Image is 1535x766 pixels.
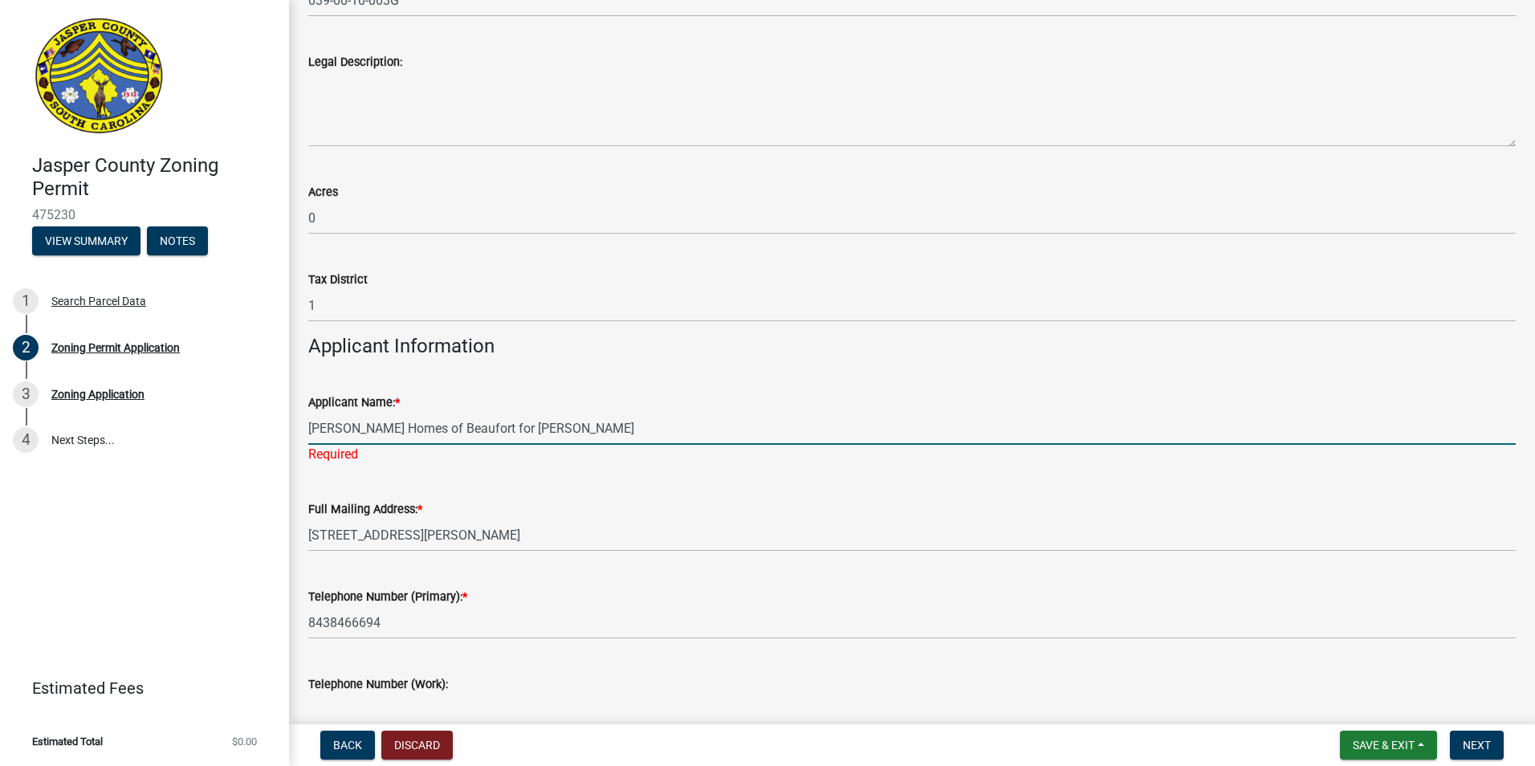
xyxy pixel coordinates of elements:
div: Required [308,445,1516,464]
a: Estimated Fees [13,672,263,704]
h4: Jasper County Zoning Permit [32,154,276,201]
label: Tax District [308,275,368,286]
span: Back [333,739,362,752]
wm-modal-confirm: Notes [147,235,208,248]
div: Search Parcel Data [51,295,146,307]
div: 3 [13,381,39,407]
div: Zoning Permit Application [51,342,180,353]
span: Save & Exit [1353,739,1415,752]
h4: Applicant Information [308,335,1516,358]
button: Next [1450,731,1504,760]
span: 475230 [32,207,257,222]
button: View Summary [32,226,140,255]
span: Next [1463,739,1491,752]
button: Discard [381,731,453,760]
wm-modal-confirm: Summary [32,235,140,248]
img: Jasper County, South Carolina [32,17,166,137]
div: 1 [13,288,39,314]
label: Full Mailing Address: [308,504,422,515]
div: 4 [13,427,39,453]
label: Acres [308,187,338,198]
button: Save & Exit [1340,731,1437,760]
span: Estimated Total [32,736,103,747]
label: Legal Description: [308,57,402,68]
span: $0.00 [232,736,257,747]
label: Applicant Name: [308,397,400,409]
label: Telephone Number (Primary): [308,592,467,603]
button: Notes [147,226,208,255]
label: Telephone Number (Work): [308,679,448,691]
div: 2 [13,335,39,361]
div: Zoning Application [51,389,145,400]
button: Back [320,731,375,760]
